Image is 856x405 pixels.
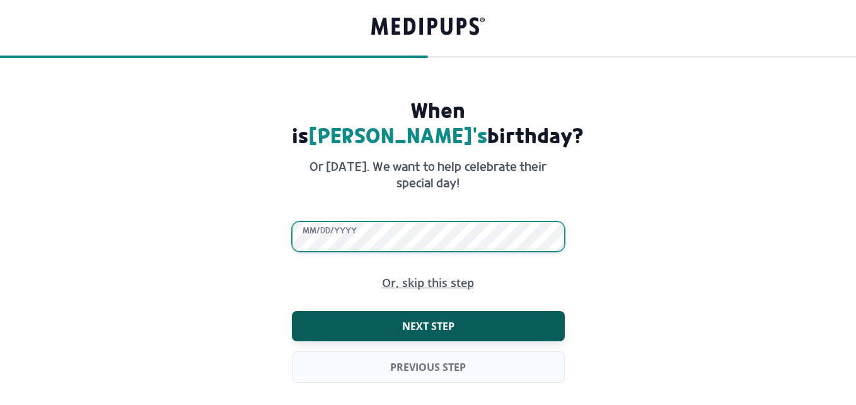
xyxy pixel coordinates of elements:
[382,277,474,289] button: Or, skip this step
[305,158,551,191] p: Or [DATE]. We want to help celebrate their special day!
[371,15,485,42] a: Groove
[292,351,565,383] button: Previous step
[402,320,454,332] span: Next step
[292,98,584,148] h3: When is birthday?
[292,311,565,341] button: Next step
[308,122,487,149] span: [PERSON_NAME] 's
[390,361,466,373] span: Previous step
